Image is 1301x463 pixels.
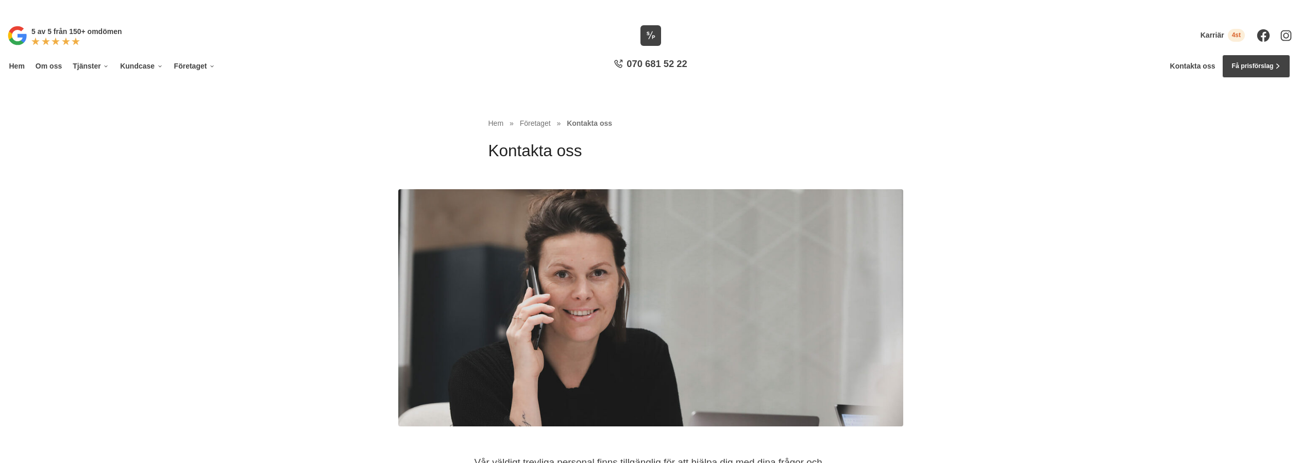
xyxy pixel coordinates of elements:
[1170,62,1215,71] a: Kontakta oss
[488,119,504,127] a: Hem
[4,4,1297,13] p: Vi vann Årets Unga Företagare i Dalarna 2024 –
[31,26,122,37] p: 5 av 5 från 150+ omdömen
[681,4,766,11] a: Läs pressmeddelandet här!
[398,189,903,426] img: Kontakta oss
[71,55,111,78] a: Tjänster
[488,118,813,129] nav: Breadcrumb
[172,55,217,78] a: Företaget
[1201,29,1245,42] a: Karriär 4st
[520,119,551,127] span: Företaget
[510,118,514,129] span: »
[610,57,690,75] a: 070 681 52 22
[556,118,561,129] span: »
[7,55,26,78] a: Hem
[567,119,612,127] a: Kontakta oss
[1201,31,1224,40] span: Karriär
[1222,55,1290,78] a: Få prisförslag
[33,55,63,78] a: Om oss
[1231,61,1273,71] span: Få prisförslag
[627,57,687,71] span: 070 681 52 22
[1228,29,1245,42] span: 4st
[119,55,165,78] a: Kundcase
[488,140,813,169] h1: Kontakta oss
[520,119,553,127] a: Företaget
